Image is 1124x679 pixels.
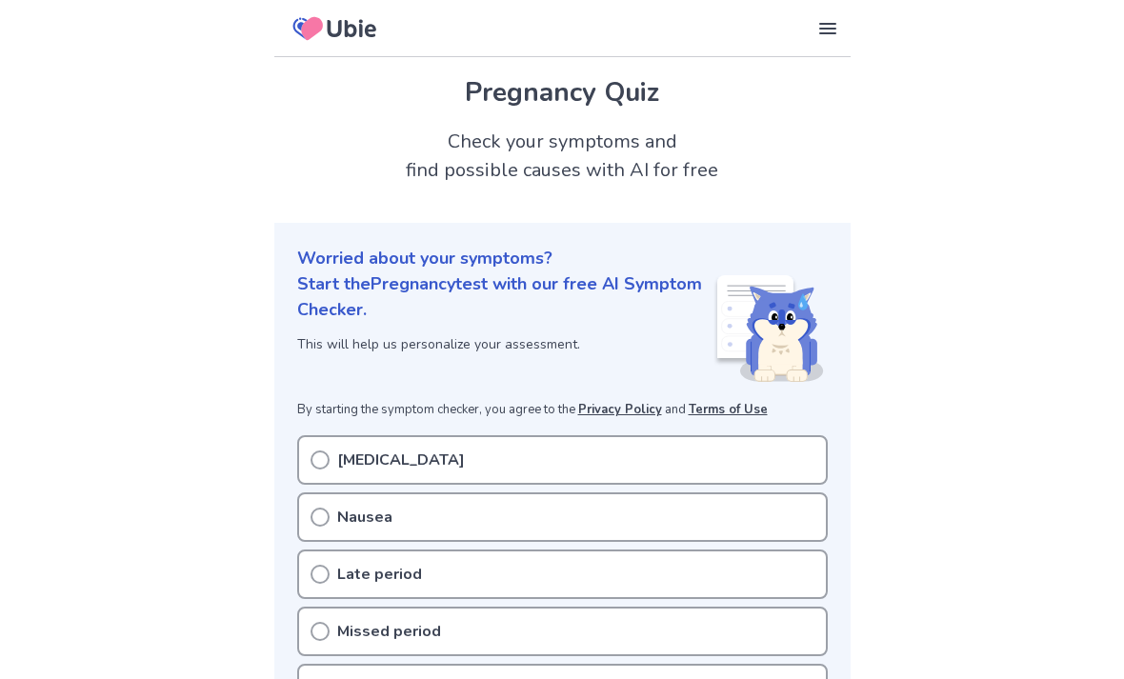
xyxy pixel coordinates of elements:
h1: Pregnancy Quiz [297,72,828,112]
p: Worried about your symptoms? [297,246,828,271]
p: Missed period [337,620,441,643]
p: This will help us personalize your assessment. [297,334,713,354]
a: Terms of Use [689,401,768,418]
p: By starting the symptom checker, you agree to the and [297,401,828,420]
img: Shiba [713,275,824,382]
p: [MEDICAL_DATA] [337,449,465,471]
p: Late period [337,563,422,586]
p: Start the Pregnancy test with our free AI Symptom Checker. [297,271,713,323]
h2: Check your symptoms and find possible causes with AI for free [274,128,851,185]
a: Privacy Policy [578,401,662,418]
p: Nausea [337,506,392,529]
